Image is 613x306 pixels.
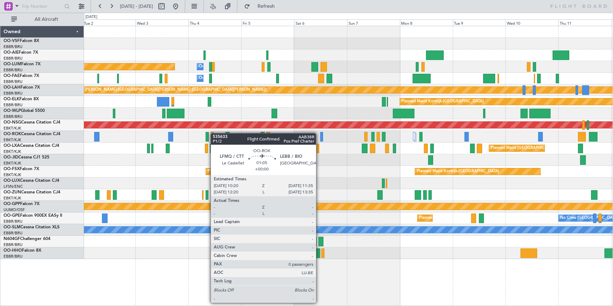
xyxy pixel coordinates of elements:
a: EBBR/BRU [4,219,23,224]
span: OO-SLM [4,225,20,229]
span: OO-WLP [4,109,21,113]
span: OO-GPE [4,214,20,218]
span: All Aircraft [18,17,74,22]
a: EBBR/BRU [4,79,23,84]
span: OO-NSG [4,120,21,125]
a: N604GFChallenger 604 [4,237,50,241]
span: OO-GPP [4,202,20,206]
a: OO-LUMFalcon 7X [4,62,41,66]
div: Tue 2 [83,19,135,26]
a: EBBR/BRU [4,242,23,247]
span: OO-LUM [4,62,21,66]
div: Fri 5 [241,19,294,26]
a: OO-GPPFalcon 7X [4,202,40,206]
a: EBBR/BRU [4,254,23,259]
div: Sat 6 [294,19,347,26]
div: Wed 3 [135,19,188,26]
span: N604GF [4,237,20,241]
a: OO-NSGCessna Citation CJ4 [4,120,60,125]
a: EBKT/KJK [4,126,21,131]
a: OO-LAHFalcon 7X [4,85,40,90]
a: EBBR/BRU [4,230,23,236]
div: Mon 8 [400,19,453,26]
a: EBKT/KJK [4,161,21,166]
div: Planned Maint [GEOGRAPHIC_DATA] ([GEOGRAPHIC_DATA] National) [419,213,547,223]
a: OO-ROKCessna Citation CJ4 [4,132,60,136]
div: Planned Maint Kortrijk-[GEOGRAPHIC_DATA] [208,166,290,177]
div: Planned Maint [PERSON_NAME]-[GEOGRAPHIC_DATA][PERSON_NAME] ([GEOGRAPHIC_DATA][PERSON_NAME]) [58,85,266,95]
a: LFSN/ENC [4,184,23,189]
div: Planned Maint Kortrijk-[GEOGRAPHIC_DATA] [417,166,499,177]
span: OO-HHO [4,248,22,253]
span: OO-VSF [4,39,20,43]
a: EBBR/BRU [4,44,23,49]
span: OO-FSX [4,167,20,171]
span: Refresh [251,4,281,9]
a: OO-WLPGlobal 5500 [4,109,45,113]
span: OO-LXA [4,144,20,148]
span: OO-ZUN [4,190,21,194]
div: Planned Maint Kortrijk-[GEOGRAPHIC_DATA] [402,96,484,107]
input: Trip Number [22,1,62,12]
a: OO-JIDCessna CJ1 525 [4,155,49,160]
a: OO-AIEFalcon 7X [4,50,38,55]
span: OO-LAH [4,85,20,90]
a: EBBR/BRU [4,56,23,61]
div: Wed 10 [505,19,558,26]
a: EBBR/BRU [4,102,23,108]
a: EBKT/KJK [4,149,21,154]
a: EBKT/KJK [4,137,21,143]
div: Sun 7 [347,19,400,26]
button: Refresh [241,1,283,12]
a: EBKT/KJK [4,196,21,201]
span: OO-ELK [4,97,19,101]
span: [DATE] - [DATE] [120,3,153,10]
div: Tue 9 [453,19,506,26]
a: EBBR/BRU [4,91,23,96]
a: OO-GPEFalcon 900EX EASy II [4,214,62,218]
div: Thu 4 [188,19,241,26]
span: OO-JID [4,155,18,160]
a: OO-VSFFalcon 8X [4,39,39,43]
span: OO-AIE [4,50,19,55]
a: EBBR/BRU [4,67,23,73]
a: OO-ZUNCessna Citation CJ4 [4,190,60,194]
a: OO-HHOFalcon 8X [4,248,41,253]
div: Owner Melsbroek Air Base [199,61,247,72]
a: OO-LXACessna Citation CJ4 [4,144,59,148]
div: Thu 11 [558,19,611,26]
a: OO-ELKFalcon 8X [4,97,39,101]
a: OO-FAEFalcon 7X [4,74,39,78]
button: All Aircraft [8,14,77,25]
a: EBKT/KJK [4,172,21,178]
div: Owner Melsbroek Air Base [199,73,247,84]
span: OO-FAE [4,74,20,78]
a: OO-FSXFalcon 7X [4,167,39,171]
a: EBBR/BRU [4,114,23,119]
a: OO-SLMCessna Citation XLS [4,225,60,229]
div: [DATE] [85,14,97,20]
a: OO-LUXCessna Citation CJ4 [4,179,59,183]
span: OO-LUX [4,179,20,183]
a: UUMO/OSF [4,207,25,212]
span: OO-ROK [4,132,21,136]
